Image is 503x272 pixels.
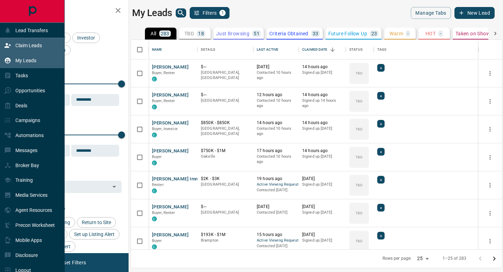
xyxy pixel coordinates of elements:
[302,98,342,109] p: Signed up 14 hours ago
[411,7,451,19] button: Manage Tabs
[302,154,342,159] p: Signed up [DATE]
[148,40,197,59] div: Name
[152,204,189,210] button: [PERSON_NAME]
[257,40,278,59] div: Last Active
[75,35,97,41] span: Investor
[380,120,382,127] span: +
[198,31,204,36] p: 18
[257,148,295,154] p: 17 hours ago
[253,40,299,59] div: Last Active
[302,70,342,76] p: Signed up [DATE]
[454,7,495,19] button: New Lead
[269,31,308,36] p: Criteria Obtained
[257,232,295,238] p: 15 hours ago
[485,236,495,246] button: more
[328,45,337,55] button: Sort
[152,127,178,131] span: Buyer, Investor
[302,120,342,126] p: 14 hours ago
[328,31,367,36] p: Future Follow Up
[201,98,250,103] p: [GEOGRAPHIC_DATA]
[72,231,117,237] span: Set up Listing Alert
[356,155,362,160] p: TBD
[254,31,260,36] p: 51
[380,232,382,239] span: +
[302,182,342,187] p: Signed up [DATE]
[152,155,162,159] span: Buyer
[356,71,362,76] p: TBD
[77,217,116,228] div: Return to Site
[485,68,495,79] button: more
[257,64,295,70] p: [DATE]
[356,210,362,216] p: TBD
[152,71,175,75] span: Buyer, Renter
[443,256,466,262] p: 1–25 of 283
[380,148,382,155] span: +
[257,92,295,98] p: 12 hours ago
[302,148,342,154] p: 14 hours ago
[152,238,162,243] span: Buyer
[425,31,436,36] p: HOT
[201,148,250,154] p: $750K - $1M
[152,99,175,103] span: Buyer, Renter
[356,99,362,104] p: TBD
[299,40,346,59] div: Claimed Date
[152,188,157,193] div: condos.ca
[356,238,362,244] p: TBD
[257,238,295,244] span: Active Viewing Request
[257,120,295,126] p: 14 hours ago
[152,92,189,99] button: [PERSON_NAME]
[380,176,382,183] span: +
[152,64,189,71] button: [PERSON_NAME]
[302,238,342,243] p: Signed up [DATE]
[152,176,215,182] button: [PERSON_NAME] Immaculate
[377,148,385,156] div: +
[487,252,501,266] button: Go to next page
[201,154,250,159] p: Oakville
[79,220,114,225] span: Return to Site
[152,120,189,127] button: [PERSON_NAME]
[382,256,412,262] p: Rows per page:
[377,40,387,59] div: Tags
[302,204,342,210] p: [DATE]
[257,70,295,81] p: Contacted 10 hours ago
[440,31,441,36] p: -
[302,232,342,238] p: [DATE]
[380,92,382,99] span: +
[201,70,250,81] p: [GEOGRAPHIC_DATA], [GEOGRAPHIC_DATA]
[152,182,164,187] span: Renter
[257,126,295,137] p: Contacted 10 hours ago
[302,40,328,59] div: Claimed Date
[109,182,119,192] button: Open
[184,31,194,36] p: TBD
[407,31,409,36] p: -
[485,152,495,163] button: more
[485,208,495,219] button: more
[220,10,225,15] span: 1
[201,210,250,215] p: [GEOGRAPHIC_DATA]
[485,124,495,135] button: more
[485,96,495,107] button: more
[302,64,342,70] p: 14 hours ago
[302,210,342,215] p: Signed up [DATE]
[302,92,342,98] p: 14 hours ago
[190,7,230,19] button: Filters1
[374,40,479,59] div: Tags
[151,31,156,36] p: All
[380,64,382,71] span: +
[414,253,431,264] div: 25
[72,33,100,43] div: Investor
[176,8,186,17] button: search button
[201,64,250,70] p: $---
[152,210,175,215] span: Buyer, Renter
[257,182,295,188] span: Active Viewing Request
[152,244,157,249] div: condos.ca
[257,98,295,109] p: Contacted 10 hours ago
[356,127,362,132] p: TBD
[201,176,250,182] p: $2K - $3K
[201,204,250,210] p: $---
[485,180,495,191] button: more
[377,92,385,100] div: +
[201,126,250,137] p: [GEOGRAPHIC_DATA], [GEOGRAPHIC_DATA]
[377,64,385,72] div: +
[377,204,385,212] div: +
